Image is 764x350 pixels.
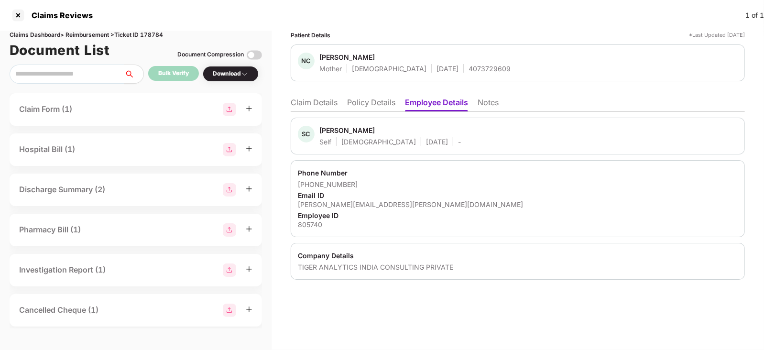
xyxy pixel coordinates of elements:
[298,180,738,189] div: [PHONE_NUMBER]
[246,226,252,232] span: plus
[298,200,738,209] div: [PERSON_NAME][EMAIL_ADDRESS][PERSON_NAME][DOMAIN_NAME]
[241,70,249,78] img: svg+xml;base64,PHN2ZyBpZD0iRHJvcGRvd24tMzJ4MzIiIHhtbG5zPSJodHRwOi8vd3d3LnczLm9yZy8yMDAwL3N2ZyIgd2...
[213,69,249,78] div: Download
[298,191,738,200] div: Email ID
[19,184,105,196] div: Discharge Summary (2)
[298,211,738,220] div: Employee ID
[246,105,252,112] span: plus
[19,304,98,316] div: Cancelled Cheque (1)
[19,264,106,276] div: Investigation Report (1)
[19,224,81,236] div: Pharmacy Bill (1)
[246,186,252,192] span: plus
[745,10,764,21] div: 1 of 1
[347,98,395,111] li: Policy Details
[298,168,738,177] div: Phone Number
[247,47,262,63] img: svg+xml;base64,PHN2ZyBpZD0iVG9nZ2xlLTMyeDMyIiB4bWxucz0iaHR0cDovL3d3dy53My5vcmcvMjAwMC9zdmciIHdpZH...
[246,266,252,273] span: plus
[223,223,236,237] img: svg+xml;base64,PHN2ZyBpZD0iR3JvdXBfMjg4MTMiIGRhdGEtbmFtZT0iR3JvdXAgMjg4MTMiIHhtbG5zPSJodHRwOi8vd3...
[298,126,315,142] div: SC
[19,143,75,155] div: Hospital Bill (1)
[426,137,448,146] div: [DATE]
[319,64,342,73] div: Mother
[291,98,338,111] li: Claim Details
[246,145,252,152] span: plus
[223,143,236,156] img: svg+xml;base64,PHN2ZyBpZD0iR3JvdXBfMjg4MTMiIGRhdGEtbmFtZT0iR3JvdXAgMjg4MTMiIHhtbG5zPSJodHRwOi8vd3...
[158,69,189,78] div: Bulk Verify
[177,50,244,59] div: Document Compression
[291,31,330,40] div: Patient Details
[10,40,110,61] h1: Document List
[124,70,143,78] span: search
[223,263,236,277] img: svg+xml;base64,PHN2ZyBpZD0iR3JvdXBfMjg4MTMiIGRhdGEtbmFtZT0iR3JvdXAgMjg4MTMiIHhtbG5zPSJodHRwOi8vd3...
[319,126,375,135] div: [PERSON_NAME]
[124,65,144,84] button: search
[26,11,93,20] div: Claims Reviews
[478,98,499,111] li: Notes
[10,31,262,40] div: Claims Dashboard > Reimbursement > Ticket ID 178784
[469,64,511,73] div: 4073729609
[458,137,461,146] div: -
[689,31,745,40] div: *Last Updated [DATE]
[298,251,738,260] div: Company Details
[298,262,738,272] div: TIGER ANALYTICS INDIA CONSULTING PRIVATE
[437,64,458,73] div: [DATE]
[223,183,236,197] img: svg+xml;base64,PHN2ZyBpZD0iR3JvdXBfMjg4MTMiIGRhdGEtbmFtZT0iR3JvdXAgMjg4MTMiIHhtbG5zPSJodHRwOi8vd3...
[223,103,236,116] img: svg+xml;base64,PHN2ZyBpZD0iR3JvdXBfMjg4MTMiIGRhdGEtbmFtZT0iR3JvdXAgMjg4MTMiIHhtbG5zPSJodHRwOi8vd3...
[298,220,738,229] div: 805740
[405,98,468,111] li: Employee Details
[352,64,426,73] div: [DEMOGRAPHIC_DATA]
[319,137,331,146] div: Self
[319,53,375,62] div: [PERSON_NAME]
[19,103,72,115] div: Claim Form (1)
[223,304,236,317] img: svg+xml;base64,PHN2ZyBpZD0iR3JvdXBfMjg4MTMiIGRhdGEtbmFtZT0iR3JvdXAgMjg4MTMiIHhtbG5zPSJodHRwOi8vd3...
[341,137,416,146] div: [DEMOGRAPHIC_DATA]
[246,306,252,313] span: plus
[298,53,315,69] div: NC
